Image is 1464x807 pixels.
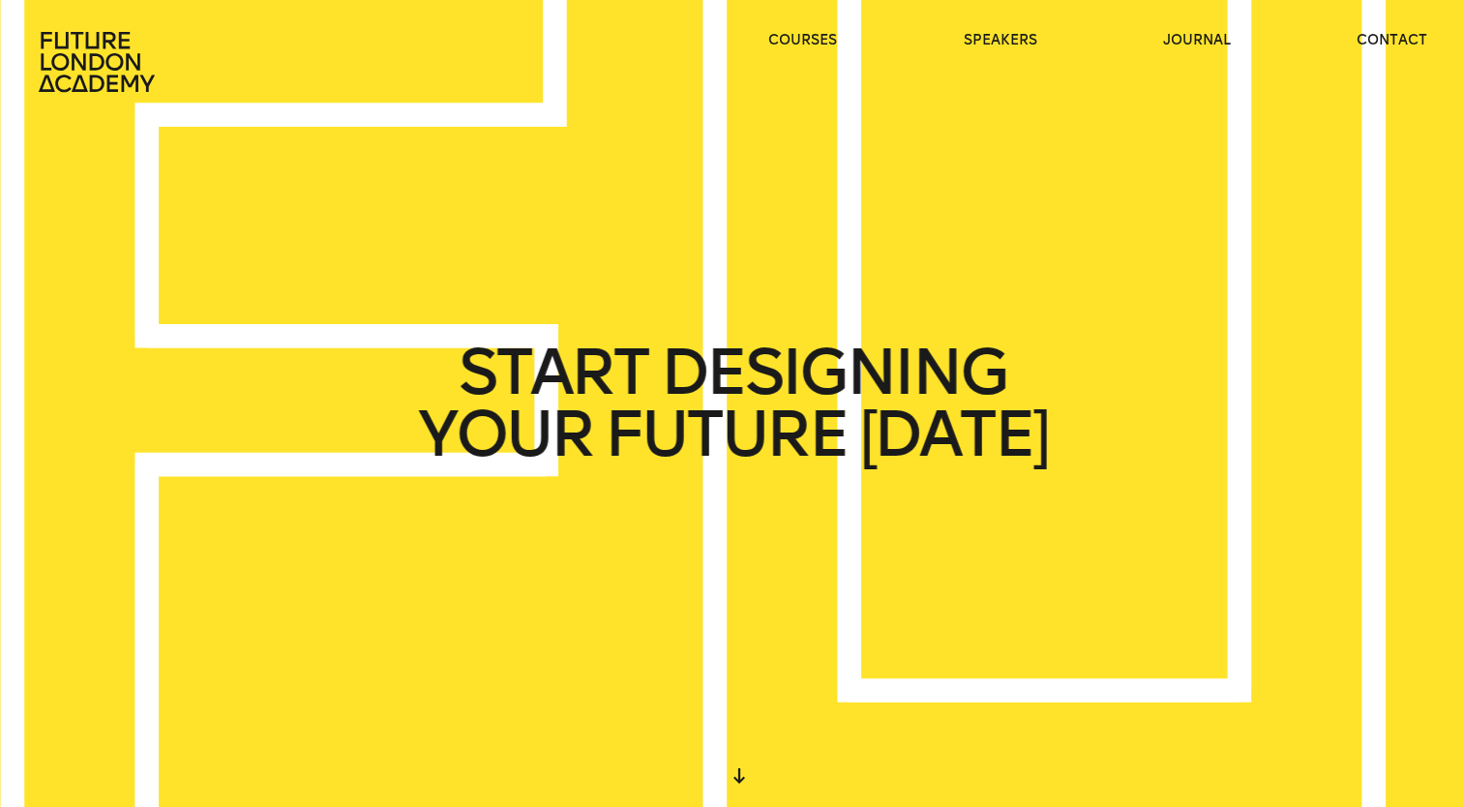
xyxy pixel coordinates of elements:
[964,31,1037,50] a: speakers
[768,31,837,50] a: courses
[458,342,647,403] span: START
[605,403,847,465] span: FUTURE
[1163,31,1231,50] a: journal
[417,403,591,465] span: YOUR
[1357,31,1427,50] a: contact
[660,342,1005,403] span: DESIGNING
[859,403,1047,465] span: [DATE]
